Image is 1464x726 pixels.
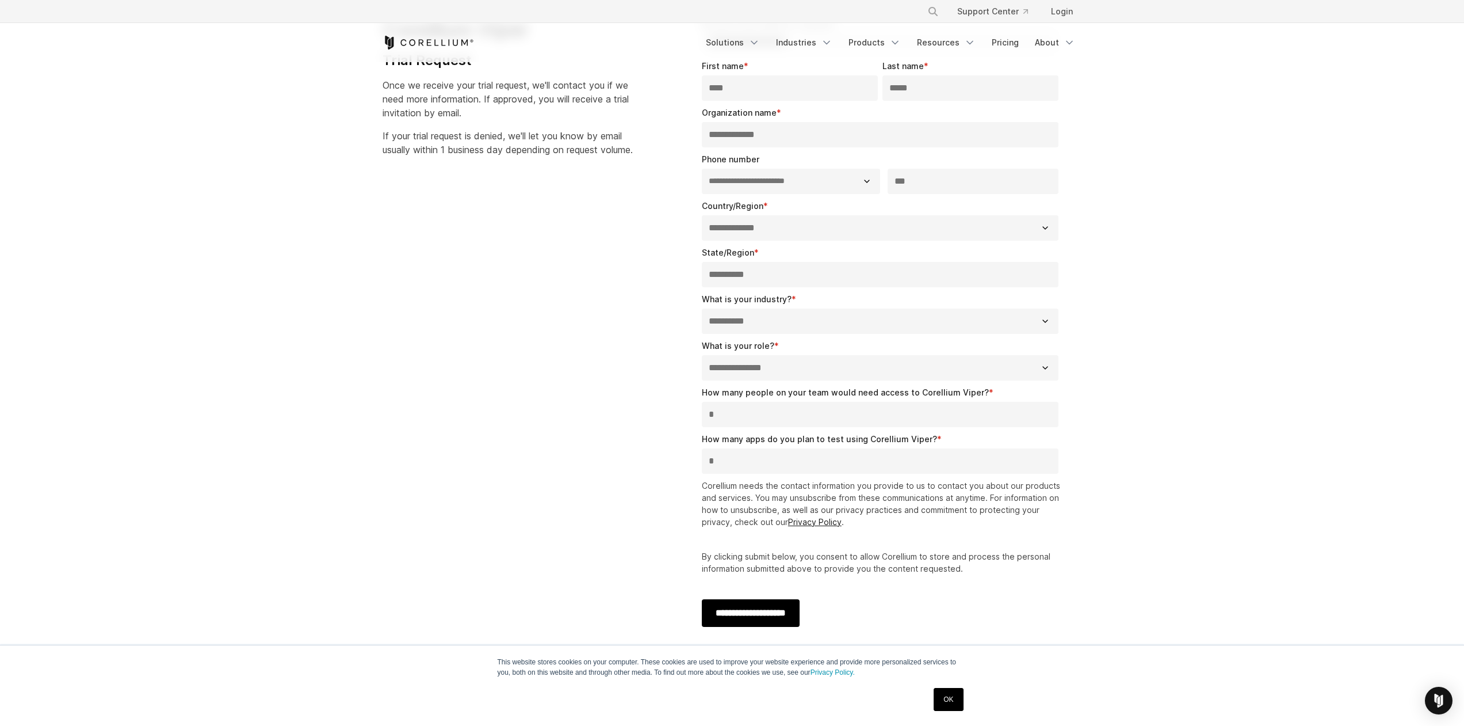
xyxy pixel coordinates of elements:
button: Search [923,1,943,22]
span: What is your role? [702,341,774,351]
span: Country/Region [702,201,763,211]
span: What is your industry? [702,294,792,304]
span: How many apps do you plan to test using Corellium Viper? [702,434,937,444]
a: About [1028,32,1082,53]
a: Corellium Home [383,36,474,50]
span: Once we receive your trial request, we'll contact you if we need more information. If approved, y... [383,79,629,119]
p: By clicking submit below, you consent to allow Corellium to store and process the personal inform... [702,550,1064,575]
a: Support Center [948,1,1037,22]
a: Solutions [699,32,767,53]
a: Login [1042,1,1082,22]
a: Industries [769,32,839,53]
a: Resources [910,32,983,53]
a: Pricing [985,32,1026,53]
span: How many people on your team would need access to Corellium Viper? [702,387,989,397]
p: This website stores cookies on your computer. These cookies are used to improve your website expe... [498,657,967,678]
span: State/Region [702,248,754,257]
a: OK [934,688,963,711]
div: Open Intercom Messenger [1425,687,1452,714]
span: First name [702,61,744,71]
span: Phone number [702,154,759,164]
span: Last name [882,61,924,71]
a: Products [842,32,908,53]
span: Organization name [702,108,777,117]
div: Navigation Menu [913,1,1082,22]
p: Corellium needs the contact information you provide to us to contact you about our products and s... [702,480,1064,528]
a: Privacy Policy [788,517,842,527]
a: Privacy Policy. [811,668,855,676]
div: Navigation Menu [699,32,1082,53]
span: If your trial request is denied, we'll let you know by email usually within 1 business day depend... [383,130,633,155]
